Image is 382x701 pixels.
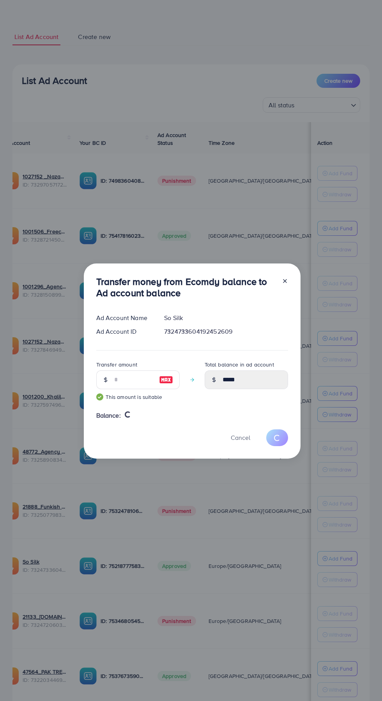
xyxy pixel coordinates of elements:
img: guide [96,393,103,400]
span: Balance: [96,411,121,420]
span: Cancel [231,433,250,442]
label: Total balance in ad account [205,361,274,368]
div: Ad Account ID [90,327,158,336]
div: So Silk [158,313,294,322]
div: Ad Account Name [90,313,158,322]
iframe: Chat [349,666,376,695]
button: Cancel [221,429,260,446]
small: This amount is suitable [96,393,180,401]
img: image [159,375,173,384]
h3: Transfer money from Ecomdy balance to Ad account balance [96,276,276,299]
div: 7324733604192452609 [158,327,294,336]
label: Transfer amount [96,361,137,368]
